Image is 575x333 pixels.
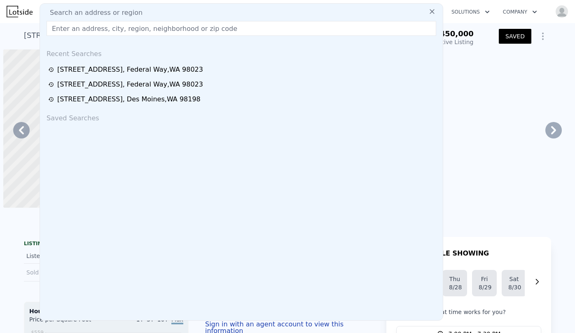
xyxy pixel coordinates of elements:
div: Thu [449,275,460,283]
span: Active Listing [435,39,474,45]
div: 8/29 [479,283,490,291]
div: Saved Searches [43,107,439,127]
h1: SCHEDULE SHOWING [411,249,489,258]
img: avatar [555,5,568,18]
button: Solutions [445,5,496,19]
button: Show Options [535,28,551,45]
a: [STREET_ADDRESS], Federal Way,WA 98023 [48,65,437,75]
div: LISTING & SALE HISTORY [24,240,189,249]
button: Thu8/28 [442,270,467,296]
div: Sat [508,275,520,283]
input: Enter an address, city, region, neighborhood or zip code [47,21,436,36]
div: Houses Median Sale [29,307,183,315]
span: $450,000 [435,29,474,38]
div: [STREET_ADDRESS] , Des Moines , WA 98198 [57,94,201,104]
div: 8/28 [449,283,460,291]
div: Listed [26,252,100,260]
div: [STREET_ADDRESS] , Federal Way , WA 98023 [57,65,203,75]
div: 8/30 [508,283,520,291]
img: Lotside [7,6,33,17]
div: [STREET_ADDRESS] , Federal Way , WA 98023 [57,80,203,89]
span: Search an address or region [43,8,143,18]
div: Fri [479,275,490,283]
p: What time works for you? [396,308,541,316]
button: Company [496,5,544,19]
a: [STREET_ADDRESS], Des Moines,WA 98198 [48,94,437,104]
div: Sold [26,267,100,278]
div: [STREET_ADDRESS] , Federal Way , WA 98023 [24,30,190,41]
button: Fri8/29 [472,270,497,296]
a: [STREET_ADDRESS], Federal Way,WA 98023 [48,80,437,89]
div: Price per Square Foot [29,315,106,328]
button: Sat8/30 [502,270,526,296]
button: SAVED [499,29,531,44]
div: Recent Searches [43,42,439,62]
